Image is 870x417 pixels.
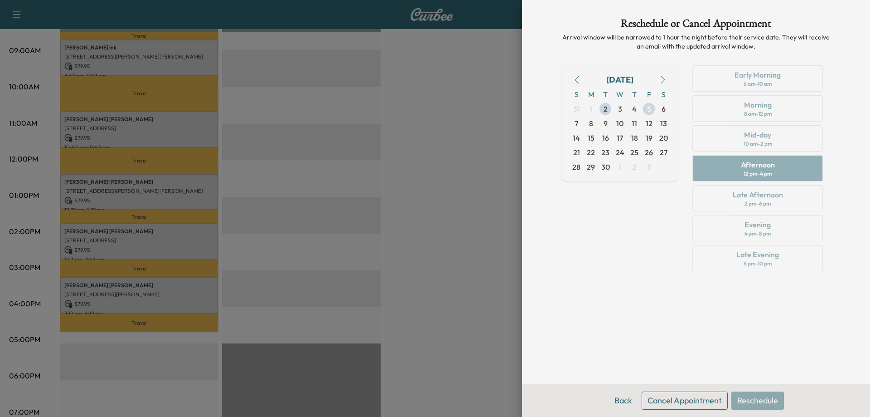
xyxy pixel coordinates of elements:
[632,118,637,129] span: 11
[587,147,595,158] span: 22
[662,103,666,114] span: 6
[601,162,610,172] span: 30
[660,147,667,158] span: 27
[573,103,580,114] span: 31
[659,132,668,143] span: 20
[645,147,653,158] span: 26
[609,392,638,410] button: Back
[631,132,638,143] span: 18
[619,162,621,172] span: 1
[646,118,652,129] span: 12
[613,87,627,102] span: W
[587,162,595,172] span: 29
[562,33,830,51] p: Arrival window will be narrowed to 1 hour the night before their service date. They will receive ...
[601,147,609,158] span: 23
[630,147,638,158] span: 25
[602,132,609,143] span: 16
[604,103,608,114] span: 2
[590,103,592,114] span: 1
[618,103,622,114] span: 3
[589,118,593,129] span: 8
[633,162,637,172] span: 2
[616,118,623,129] span: 10
[647,162,651,172] span: 3
[584,87,598,102] span: M
[617,132,623,143] span: 17
[627,87,642,102] span: T
[616,147,624,158] span: 24
[588,132,594,143] span: 15
[572,162,580,172] span: 28
[642,392,728,410] button: Cancel Appointment
[604,118,608,129] span: 9
[575,118,578,129] span: 7
[573,132,580,143] span: 14
[647,103,651,114] span: 5
[656,87,671,102] span: S
[569,87,584,102] span: S
[573,147,580,158] span: 21
[642,87,656,102] span: F
[660,118,667,129] span: 13
[646,132,652,143] span: 19
[606,74,633,86] div: [DATE]
[562,18,830,33] h1: Reschedule or Cancel Appointment
[598,87,613,102] span: T
[632,103,637,114] span: 4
